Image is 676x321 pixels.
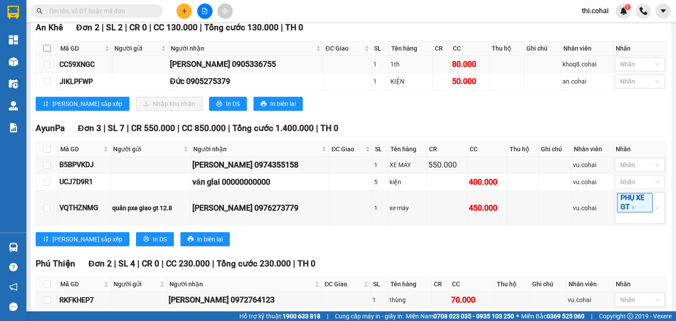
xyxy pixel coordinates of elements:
span: CR 550.000 [131,123,175,133]
th: Thu hộ [495,277,529,292]
span: AyunPa [36,123,65,133]
span: In biên lai [270,99,296,109]
div: 1 [373,77,387,86]
div: vu.cohai [573,203,612,213]
span: Tổng cước 230.000 [217,259,291,269]
th: SL [371,277,388,292]
div: vu.cohai [573,177,612,187]
th: Ghi chú [530,277,567,292]
span: ĐC Giao [324,279,362,289]
img: logo-vxr [7,6,19,19]
th: Ghi chú [539,142,572,157]
div: vu.cohai [568,295,611,305]
th: Tên hàng [389,41,433,56]
img: warehouse-icon [9,79,18,88]
button: caret-down [655,4,671,19]
span: Đơn 3 [78,123,101,133]
th: Tên hàng [388,277,432,292]
div: JIKLPFWP [59,76,110,87]
span: Hỗ trợ kỹ thuật: [239,311,320,321]
span: sort-ascending [43,236,49,243]
th: Tên hàng [388,142,427,157]
td: VQTHZNMG [58,191,111,226]
span: | [200,22,202,33]
div: RKFKHEP7 [59,295,110,306]
div: 70.000 [451,294,493,306]
span: Người gửi [114,44,159,53]
span: Đơn 2 [88,259,112,269]
img: warehouse-icon [9,243,18,252]
div: 1 [373,59,387,69]
span: Tổng cước 130.000 [204,22,279,33]
button: sort-ascending[PERSON_NAME] sắp xếp [36,232,129,246]
td: B5BPVKDJ [58,157,111,174]
th: CC [451,41,489,56]
button: printerIn DS [209,97,247,111]
th: Thu hộ [507,142,539,157]
span: caret-down [659,7,667,15]
span: TH 0 [320,123,338,133]
div: 1 [374,203,386,213]
span: In DS [226,99,240,109]
td: JIKLPFWP [58,73,112,90]
div: [PERSON_NAME] 0976273779 [192,202,328,214]
div: thùng [389,295,430,305]
span: printer [187,236,194,243]
span: | [162,259,164,269]
span: Đơn 2 [76,22,99,33]
button: printerIn biên lai [253,97,303,111]
span: close [631,205,636,210]
span: Người nhận [171,44,314,53]
th: SL [373,142,388,157]
span: | [102,22,104,33]
span: message [9,303,18,311]
th: CR [432,277,450,292]
span: printer [216,101,222,108]
div: Đức 0905275379 [170,75,322,88]
th: SL [372,41,389,56]
div: 400.000 [469,176,506,188]
img: solution-icon [9,123,18,132]
span: ĐC Giao [326,44,363,53]
sup: 1 [625,4,631,10]
span: CR 0 [129,22,147,33]
span: plus [181,8,187,14]
span: notification [9,283,18,291]
th: Nhân viên [561,41,614,56]
span: Mã GD [60,279,102,289]
span: | [127,123,129,133]
div: 1 [374,160,386,170]
span: Phú Thiện [36,259,75,269]
span: TH 0 [298,259,316,269]
button: printerIn biên lai [180,232,230,246]
span: Người nhận [193,144,320,154]
button: downloadNhập kho nhận [136,97,202,111]
span: | [591,311,592,321]
div: UCJ7D9R1 [59,176,109,187]
span: CC 230.000 [166,259,210,269]
span: | [293,259,295,269]
div: 450.000 [469,202,506,214]
span: SL 4 [118,259,135,269]
div: xe máy [389,203,426,213]
span: PHỤ XE GT [617,193,653,212]
img: icon-new-feature [620,7,628,15]
img: dashboard-icon [9,35,18,44]
span: In DS [153,234,167,244]
span: | [281,22,283,33]
span: | [212,259,214,269]
button: printerIn DS [136,232,174,246]
span: printer [261,101,267,108]
span: Tổng cước 1.400.000 [232,123,314,133]
span: 1 [626,4,629,10]
img: warehouse-icon [9,101,18,110]
div: Nhãn [616,144,664,154]
span: | [103,123,106,133]
span: | [149,22,151,33]
div: vu.cohai [573,160,612,170]
span: aim [222,8,228,14]
span: question-circle [9,263,18,271]
span: sort-ascending [43,101,49,108]
span: Người gửi [114,279,158,289]
span: printer [143,236,149,243]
